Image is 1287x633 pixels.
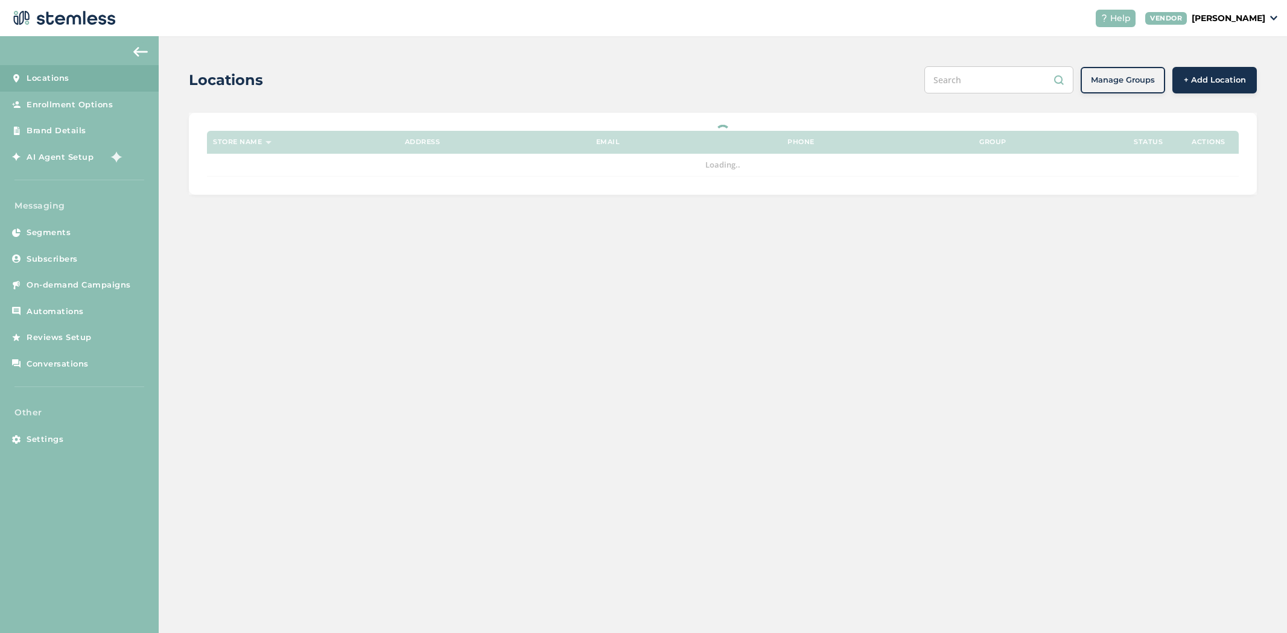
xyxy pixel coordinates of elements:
[189,69,263,91] h2: Locations
[133,47,148,57] img: icon-arrow-back-accent-c549486e.svg
[1081,67,1165,93] button: Manage Groups
[27,279,131,291] span: On-demand Campaigns
[27,99,113,111] span: Enrollment Options
[924,66,1073,93] input: Search
[1184,74,1246,86] span: + Add Location
[27,306,84,318] span: Automations
[103,145,127,169] img: glitter-stars-b7820f95.gif
[1091,74,1155,86] span: Manage Groups
[1192,12,1265,25] p: [PERSON_NAME]
[27,253,78,265] span: Subscribers
[27,332,92,344] span: Reviews Setup
[27,227,71,239] span: Segments
[1101,14,1108,22] img: icon-help-white-03924b79.svg
[1227,575,1287,633] iframe: Chat Widget
[27,151,94,163] span: AI Agent Setup
[10,6,116,30] img: logo-dark-0685b13c.svg
[1270,16,1277,20] img: icon_down-arrow-small-66adaf34.svg
[1110,12,1131,25] span: Help
[27,433,63,446] span: Settings
[27,72,69,84] span: Locations
[1172,67,1257,93] button: + Add Location
[27,125,86,137] span: Brand Details
[1145,12,1187,25] div: VENDOR
[27,358,89,370] span: Conversations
